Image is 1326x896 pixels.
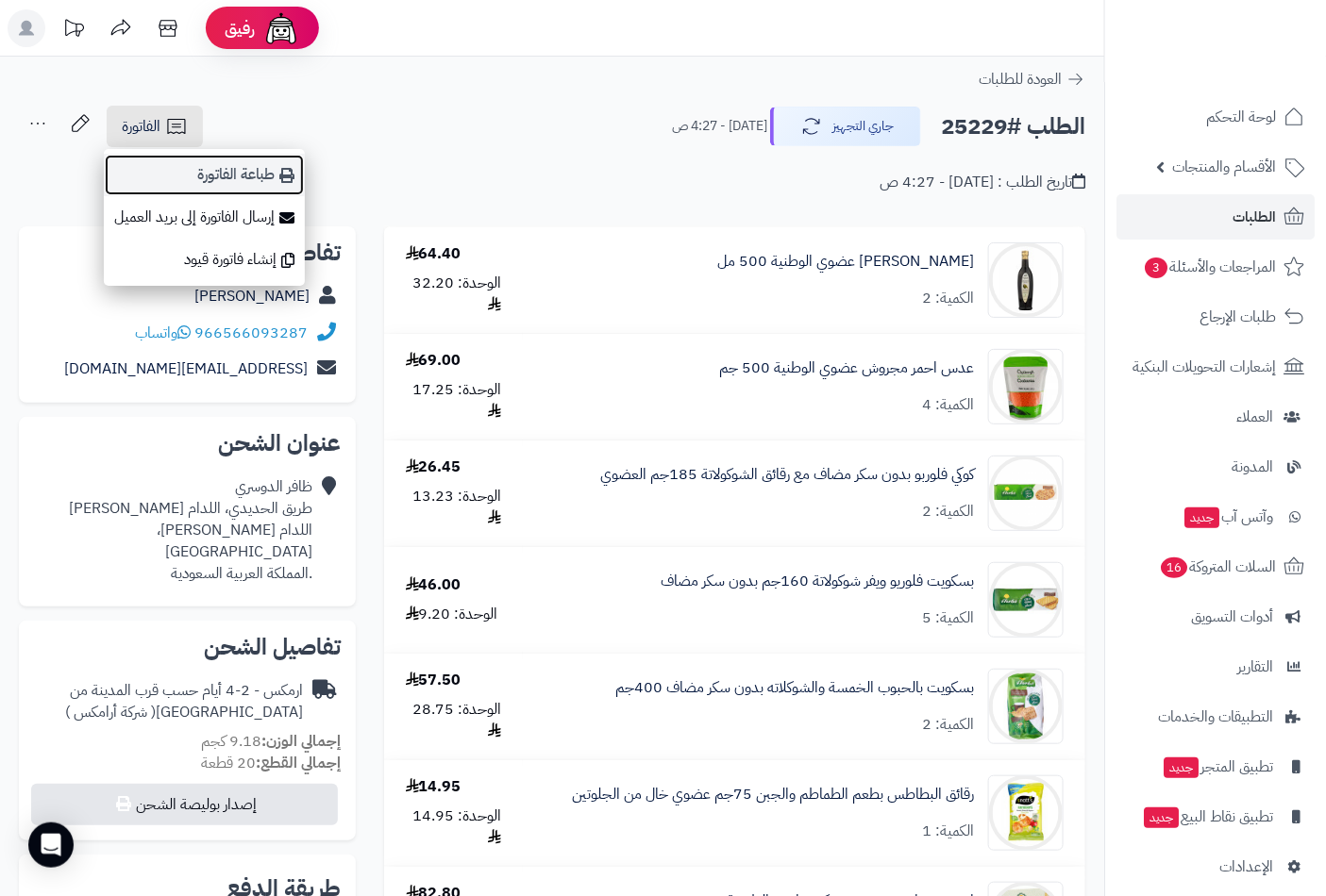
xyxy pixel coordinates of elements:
[135,322,191,344] a: واتساب
[1116,594,1315,639] a: أدوات التسويق
[201,730,341,753] small: 9.18 كجم
[922,714,974,736] div: الكمية: 2
[941,108,1085,146] h2: الطلب #25229
[1236,404,1273,430] span: العملاء
[717,251,974,273] a: [PERSON_NAME] عضوي الوطنية 500 مل
[256,752,341,774] strong: إجمالي القطع:
[1116,494,1315,539] a: وآتس آبجديد
[406,273,502,316] div: الوحدة: 32.20
[989,562,1063,638] img: 1694978620-81+jjTN-z8L._AC_SX679_-90x90.jpg
[34,241,341,264] h2: تفاصيل العميل
[572,784,974,805] a: رقائق البطاطس بطعم الطماطم والجبن 75جم عضوي خال من الجلوتين
[989,775,1063,851] img: 1710505932-52513_1_1024x1024@2x%20(2)-90x90.jpg
[34,636,341,658] h2: تفاصيل الشحن
[922,288,974,309] div: الكمية: 2
[64,357,308,380] a: [EMAIL_ADDRESS][DOMAIN_NAME]
[406,604,498,625] div: الوحدة: 9.20
[672,117,767,136] small: [DATE] - 4:27 ص
[1116,844,1315,889] a: الإعدادات
[406,699,502,742] div: الوحدة: 28.75
[65,701,156,723] span: ( شركة أرامكس )
[104,239,305,281] a: إنشاء فاتورة قيود
[34,680,303,723] div: ارمكس - 2-4 أيام حسب قرب المدينة من [GEOGRAPHIC_DATA]
[1200,304,1276,330] span: طلبات الإرجاع
[261,730,341,753] strong: إجمالي الوزن:
[107,106,203,147] a: الفاتورة
[922,501,974,523] div: الكمية: 2
[1183,504,1273,530] span: وآتس آب
[1142,804,1273,830] span: تطبيق نقاط البيع
[28,822,74,868] div: Open Intercom Messenger
[1116,644,1315,689] a: التقارير
[104,154,305,196] a: طباعة الفاتورة
[661,571,974,592] a: بسكويت فلوريو ويفر شوكولاتة 160جم بدون سكر مضاف
[979,68,1085,91] a: العودة للطلبات
[1160,556,1188,579] span: 16
[1191,604,1273,630] span: أدوات التسويق
[600,464,974,486] a: كوكي فلوربو بدون سكر مضاف مع رقائق الشوكولاتة 185جم العضوي
[719,357,974,379] a: عدس احمر مجروش عضوي الوطنية 500 جم
[1116,294,1315,340] a: طلبات الإرجاع
[122,115,160,138] span: الفاتورة
[201,752,341,774] small: 20 قطعة
[50,9,97,52] a: تحديثات المنصة
[34,476,312,584] div: ظافر الدوسري طريق الحديدي، اللدام [PERSON_NAME] اللدام [PERSON_NAME]، [GEOGRAPHIC_DATA] .المملكة ...
[979,68,1062,91] span: العودة للطلبات
[922,821,974,842] div: الكمية: 1
[1206,104,1276,130] span: لوحة التحكم
[1116,794,1315,839] a: تطبيق نقاط البيعجديد
[1172,154,1276,180] span: الأقسام والمنتجات
[1116,244,1315,290] a: المراجعات والأسئلة3
[1116,94,1315,140] a: لوحة التحكم
[1116,444,1315,489] a: المدونة
[1116,744,1315,789] a: تطبيق المتجرجديد
[1144,807,1179,828] span: جديد
[989,669,1063,744] img: 1694972402-81UH4+n6q3L._AC_SY741_-90x90.jpg
[770,107,921,146] button: جاري التجهيز
[880,172,1085,193] div: تاريخ الطلب : [DATE] - 4:27 ص
[34,432,341,455] h2: عنوان الشحن
[1159,554,1276,580] span: السلات المتروكة
[1144,257,1168,279] span: 3
[406,805,502,849] div: الوحدة: 14.95
[1133,354,1276,380] span: إشعارات التحويلات البنكية
[406,670,462,691] div: 57.50
[989,349,1063,424] img: 1714150537-1690405194-6281062538258-550x550-90x90.jpg
[406,574,462,596] div: 46.00
[1143,254,1276,280] span: المراجعات والأسئلة
[262,9,300,47] img: ai-face.png
[1162,754,1273,780] span: تطبيق المتجر
[922,394,974,416] div: الكمية: 4
[989,456,1063,531] img: 10-90x90.png
[1237,654,1273,680] span: التقارير
[1184,507,1219,528] span: جديد
[989,242,1063,318] img: C08A0040-90x90.jpg
[1158,704,1273,730] span: التطبيقات والخدمات
[194,322,308,344] a: 966566093287
[922,607,974,629] div: الكمية: 5
[1116,194,1315,240] a: الطلبات
[225,17,255,40] span: رفيق
[1116,344,1315,390] a: إشعارات التحويلات البنكية
[194,285,310,307] a: [PERSON_NAME]
[406,379,502,423] div: الوحدة: 17.25
[406,243,462,265] div: 64.40
[1116,394,1315,440] a: العملاء
[1116,694,1315,739] a: التطبيقات والخدمات
[406,486,502,529] div: الوحدة: 13.23
[31,784,338,825] button: إصدار بوليصة الشحن
[104,196,305,239] a: إرسال الفاتورة إلى بريد العميل
[1219,854,1273,880] span: الإعدادات
[406,350,462,372] div: 69.00
[1233,204,1276,230] span: الطلبات
[406,456,462,478] div: 26.45
[1198,25,1308,64] img: logo-2.png
[615,677,974,699] a: بسكويت بالحبوب الخمسة والشوكلاته بدون سكر مضاف 400جم
[406,776,462,798] div: 14.95
[1232,454,1273,480] span: المدونة
[1164,757,1199,778] span: جديد
[1116,544,1315,589] a: السلات المتروكة16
